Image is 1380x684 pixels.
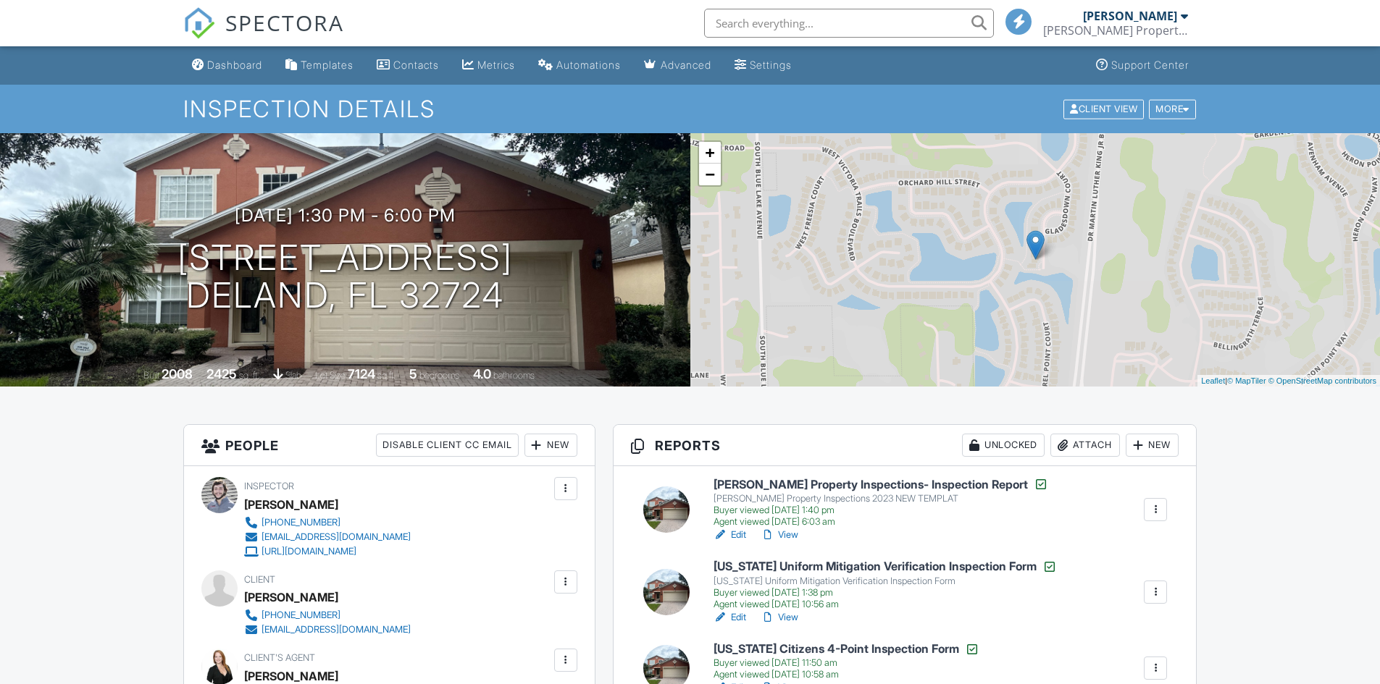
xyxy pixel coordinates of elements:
span: sq. ft. [239,370,259,381]
a: Client View [1062,103,1147,114]
div: [PHONE_NUMBER] [262,517,340,528]
div: [URL][DOMAIN_NAME] [262,546,356,557]
a: Edit [714,610,746,625]
span: Client [244,574,275,585]
div: Automations [556,59,621,71]
a: Contacts [371,52,445,79]
div: [PHONE_NUMBER] [262,609,340,621]
span: slab [285,370,301,381]
h3: People [184,425,595,466]
div: 4.0 [473,366,491,381]
div: Settings [750,59,792,71]
a: © OpenStreetMap contributors [1268,376,1376,385]
span: bedrooms [419,370,459,381]
a: Templates [280,52,359,79]
a: Edit [714,528,746,542]
div: [PERSON_NAME] Property Inspections 2023 NEW TEMPLAT [714,493,1048,504]
div: Advanced [661,59,711,71]
a: [EMAIL_ADDRESS][DOMAIN_NAME] [244,530,411,544]
div: 7124 [348,366,375,381]
h6: [US_STATE] Citizens 4-Point Inspection Form [714,642,979,656]
img: The Best Home Inspection Software - Spectora [183,7,215,39]
div: [PERSON_NAME] [244,586,338,608]
a: Metrics [456,52,521,79]
span: SPECTORA [225,7,344,38]
a: [PHONE_NUMBER] [244,515,411,530]
div: Buyer viewed [DATE] 11:50 am [714,657,979,669]
div: 2008 [162,366,193,381]
a: [EMAIL_ADDRESS][DOMAIN_NAME] [244,622,411,637]
div: Agent viewed [DATE] 10:56 am [714,599,1057,610]
div: Buyer viewed [DATE] 1:40 pm [714,504,1048,516]
a: SPECTORA [183,20,344,50]
div: Disable Client CC Email [376,434,519,457]
div: 2425 [206,366,237,381]
a: Settings [729,52,798,79]
div: Metrics [477,59,515,71]
a: Zoom out [699,164,721,185]
div: Agent viewed [DATE] 6:03 am [714,516,1048,528]
h1: Inspection Details [183,96,1197,122]
div: [EMAIL_ADDRESS][DOMAIN_NAME] [262,531,411,543]
div: Dashboard [207,59,262,71]
div: [PERSON_NAME] [244,494,338,515]
input: Search everything... [704,9,994,38]
div: | [1197,375,1380,387]
a: View [761,610,798,625]
h6: [PERSON_NAME] Property Inspections- Inspection Report [714,477,1048,491]
a: [PERSON_NAME] Property Inspections- Inspection Report [PERSON_NAME] Property Inspections 2023 NEW... [714,477,1048,528]
a: View [761,528,798,542]
a: Leaflet [1201,376,1225,385]
h3: Reports [614,425,1197,466]
h6: [US_STATE] Uniform Mitigation Verification Inspection Form [714,560,1057,574]
div: New [524,434,577,457]
div: New [1126,434,1179,457]
span: Inspector [244,481,294,491]
a: [PHONE_NUMBER] [244,608,411,622]
div: [EMAIL_ADDRESS][DOMAIN_NAME] [262,624,411,636]
span: Client's Agent [244,652,315,663]
span: Lot Size [315,370,346,381]
a: © MapTiler [1227,376,1266,385]
h1: [STREET_ADDRESS] DeLand, FL 32724 [177,239,513,316]
div: 5 [409,366,417,381]
a: [URL][DOMAIN_NAME] [244,544,411,559]
div: Support Center [1111,59,1189,71]
a: [US_STATE] Uniform Mitigation Verification Inspection Form [US_STATE] Uniform Mitigation Verifica... [714,560,1057,610]
div: Contacts [393,59,439,71]
a: [US_STATE] Citizens 4-Point Inspection Form Buyer viewed [DATE] 11:50 am Agent viewed [DATE] 10:5... [714,642,979,681]
div: Unlocked [962,434,1045,457]
div: Bowman Property Inspections [1043,23,1188,38]
a: Zoom in [699,142,721,164]
a: Dashboard [186,52,268,79]
div: Buyer viewed [DATE] 1:38 pm [714,587,1057,599]
a: Support Center [1090,52,1195,79]
a: Automations (Basic) [532,52,627,79]
div: Client View [1063,99,1144,119]
span: bathrooms [493,370,535,381]
a: Advanced [638,52,717,79]
div: Agent viewed [DATE] 10:58 am [714,669,979,680]
span: sq.ft. [377,370,396,381]
div: Templates [301,59,354,71]
div: [US_STATE] Uniform Mitigation Verification Inspection Form [714,575,1057,587]
span: Built [143,370,159,381]
div: More [1149,99,1196,119]
h3: [DATE] 1:30 pm - 6:00 pm [235,206,456,225]
div: [PERSON_NAME] [1083,9,1177,23]
div: Attach [1050,434,1120,457]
